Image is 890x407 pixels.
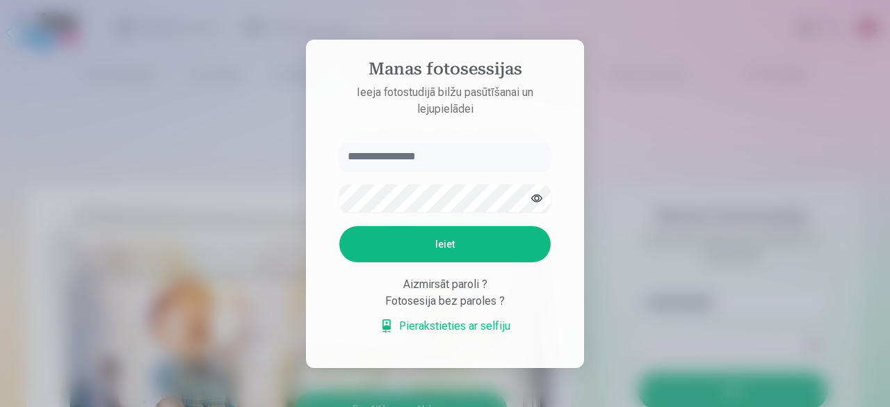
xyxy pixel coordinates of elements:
a: Pierakstieties ar selfiju [380,318,510,335]
div: Fotosesija bez paroles ? [339,293,551,310]
button: Ieiet [339,226,551,262]
div: Aizmirsāt paroli ? [339,276,551,293]
h4: Manas fotosessijas [325,59,565,84]
p: Ieeja fotostudijā bilžu pasūtīšanai un lejupielādei [325,84,565,118]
